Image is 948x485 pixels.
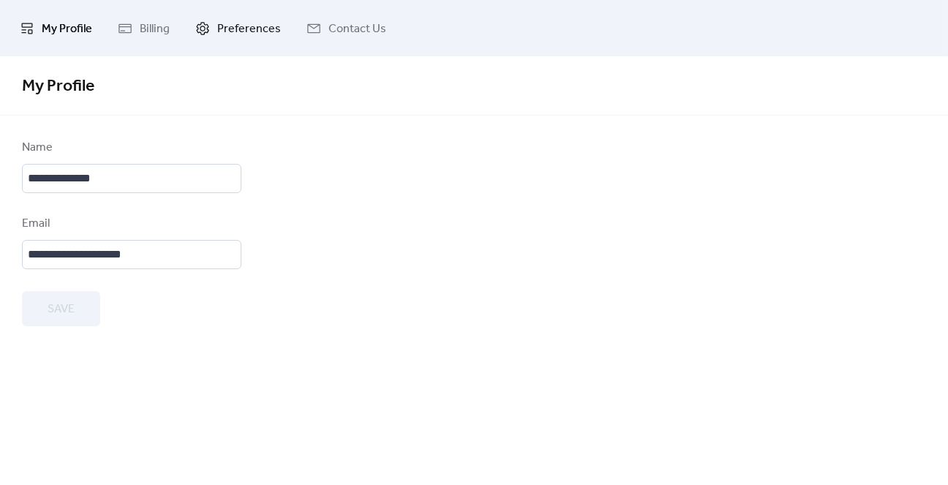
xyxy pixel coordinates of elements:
a: Contact Us [296,6,397,50]
a: Preferences [184,6,292,50]
span: My Profile [22,70,94,102]
span: My Profile [42,18,92,40]
span: Billing [140,18,170,40]
a: Billing [107,6,181,50]
a: My Profile [9,6,103,50]
span: Contact Us [328,18,386,40]
div: Email [22,215,238,233]
span: Preferences [217,18,281,40]
div: Name [22,139,238,157]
